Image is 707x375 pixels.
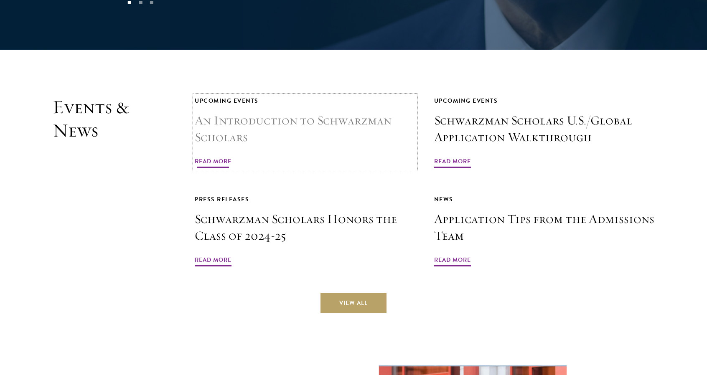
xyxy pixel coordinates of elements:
h2: Events & News [53,96,153,268]
a: Press Releases Schwarzman Scholars Honors the Class of 2024-25 Read More [195,194,415,268]
a: Upcoming Events An Introduction to Schwarzman Scholars Read More [195,96,415,169]
div: Upcoming Events [434,96,655,106]
div: Upcoming Events [195,96,415,106]
h3: An Introduction to Schwarzman Scholars [195,112,415,146]
span: Read More [195,255,231,268]
div: News [434,194,655,205]
a: Upcoming Events Schwarzman Scholars U.S./Global Application Walkthrough Read More [434,96,655,169]
h3: Schwarzman Scholars Honors the Class of 2024-25 [195,211,415,244]
h3: Schwarzman Scholars U.S./Global Application Walkthrough [434,112,655,146]
span: Read More [195,156,231,169]
span: Read More [434,156,471,169]
h3: Application Tips from the Admissions Team [434,211,655,244]
a: View All [320,293,387,313]
span: Read More [434,255,471,268]
div: Press Releases [195,194,415,205]
a: News Application Tips from the Admissions Team Read More [434,194,655,268]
